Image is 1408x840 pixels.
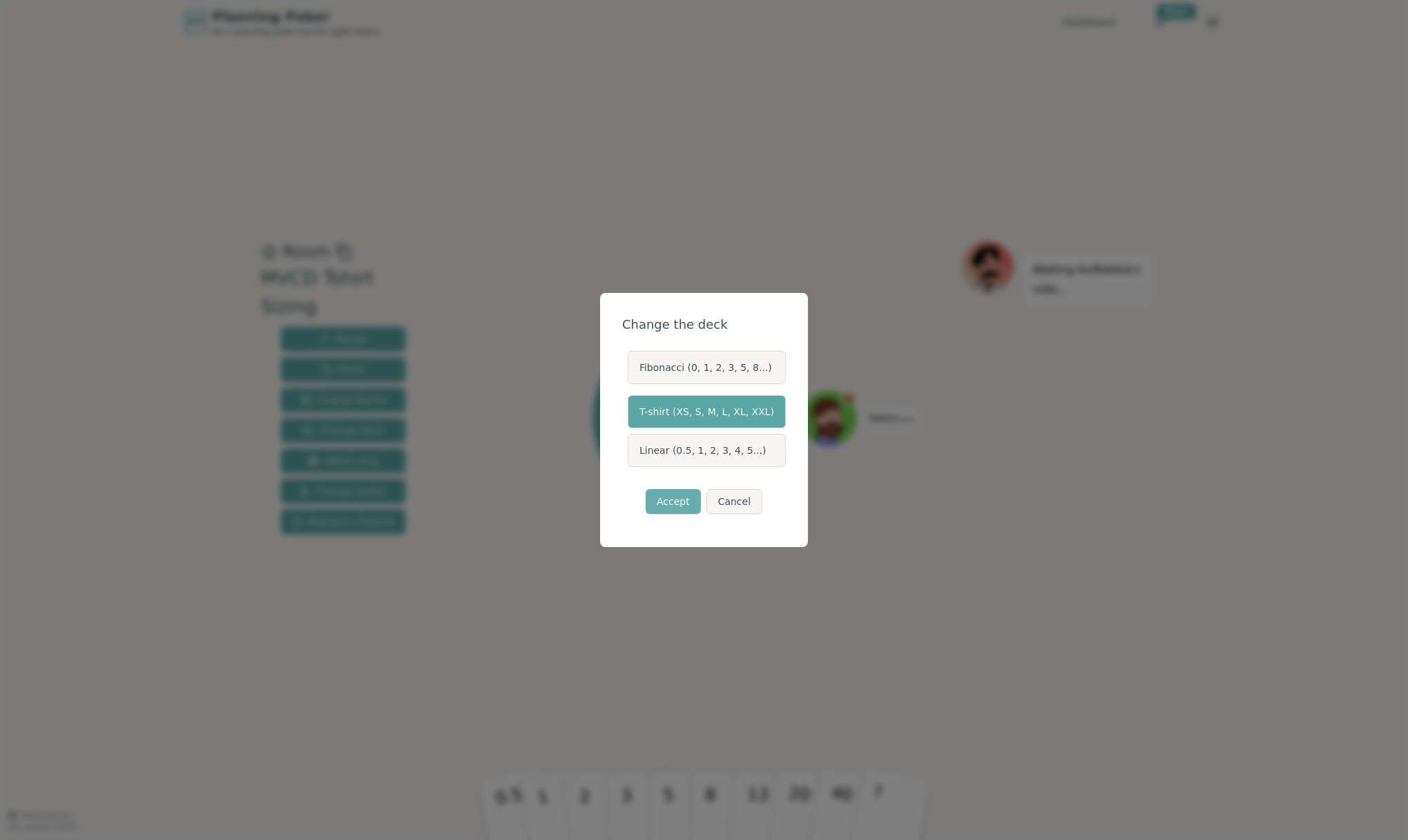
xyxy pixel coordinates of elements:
[628,434,786,467] label: Linear (0.5, 1, 2, 3, 4, 5...)
[628,351,786,384] label: Fibonacci (0, 1, 2, 3, 5, 8...)
[628,395,786,428] label: T-shirt (XS, S, M, L, XL, XXL)
[646,489,701,514] button: Accept
[706,489,762,514] button: Cancel
[622,315,786,334] div: Change the deck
